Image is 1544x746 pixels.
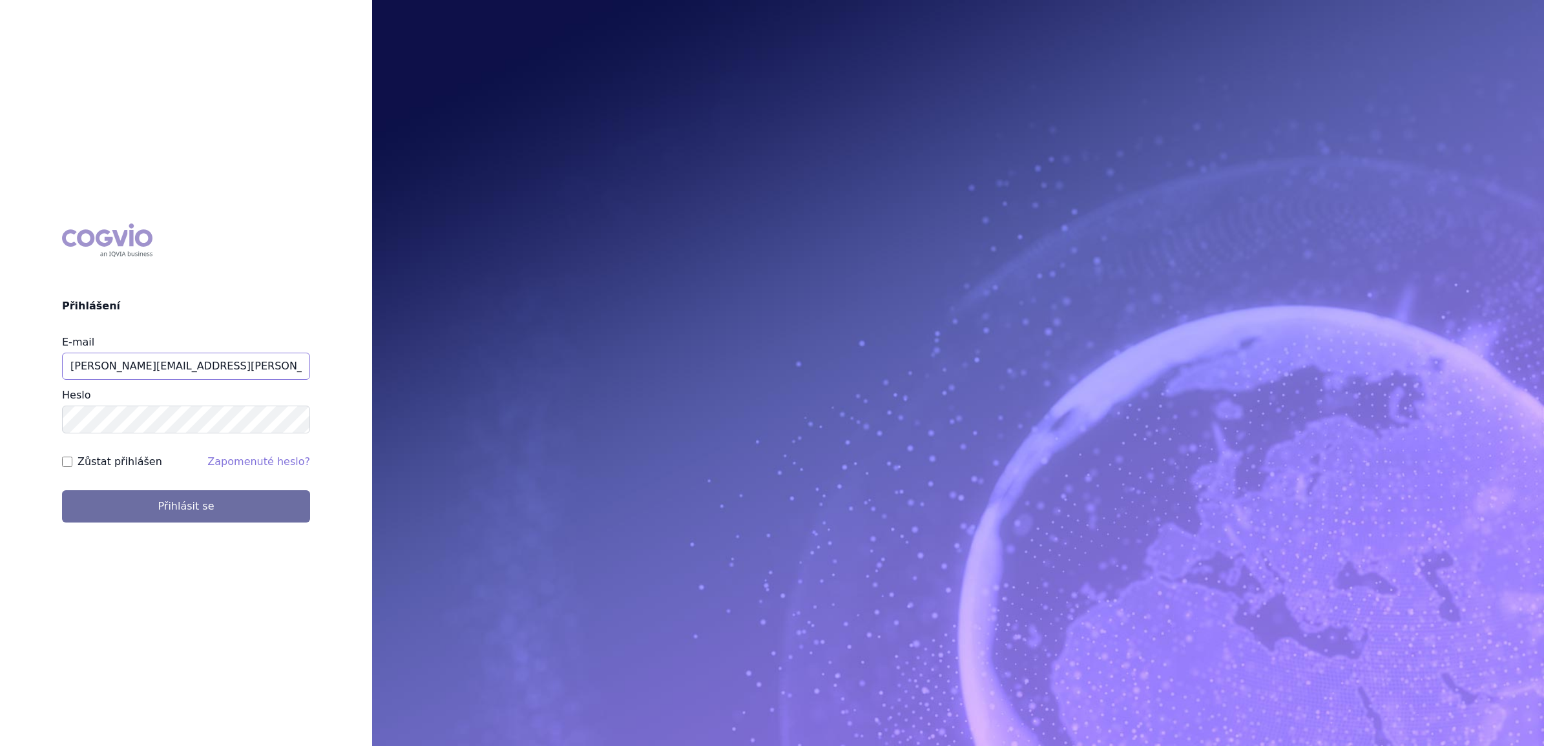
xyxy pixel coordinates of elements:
h2: Přihlášení [62,298,310,314]
label: E-mail [62,336,94,348]
a: Zapomenuté heslo? [207,455,310,468]
label: Zůstat přihlášen [78,454,162,470]
div: COGVIO [62,223,152,257]
button: Přihlásit se [62,490,310,523]
label: Heslo [62,389,90,401]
